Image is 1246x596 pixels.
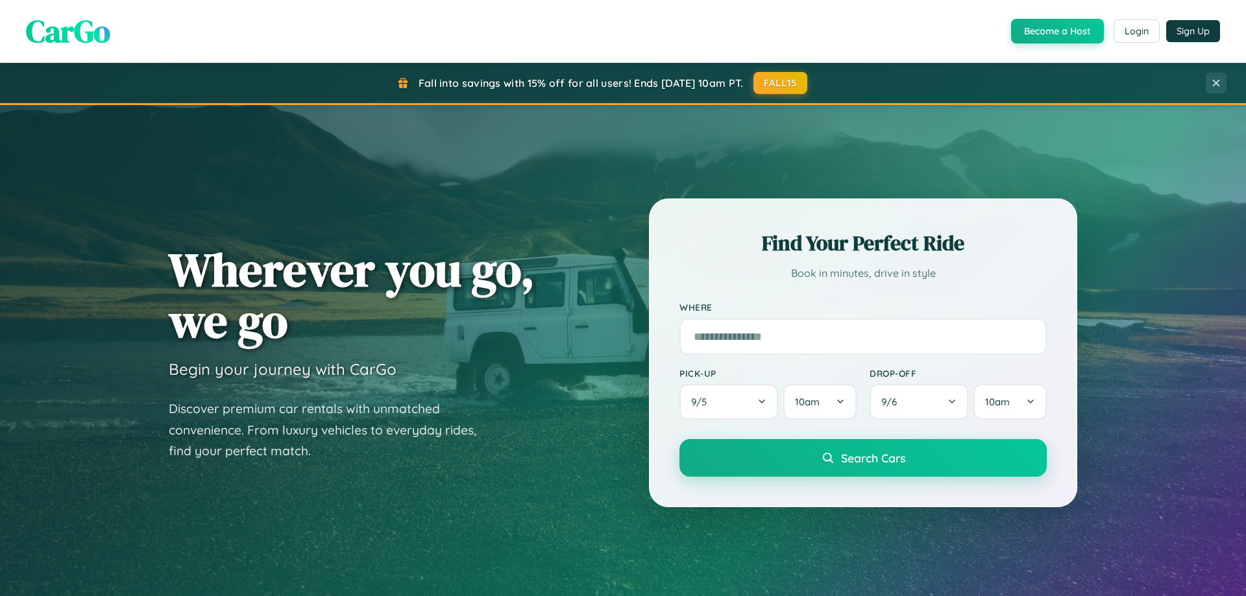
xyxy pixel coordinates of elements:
[841,451,905,465] span: Search Cars
[870,368,1047,379] label: Drop-off
[679,302,1047,313] label: Where
[783,384,857,420] button: 10am
[691,396,713,408] span: 9 / 5
[985,396,1010,408] span: 10am
[881,396,903,408] span: 9 / 6
[795,396,820,408] span: 10am
[679,384,778,420] button: 9/5
[870,384,968,420] button: 9/6
[1011,19,1104,43] button: Become a Host
[169,244,535,346] h1: Wherever you go, we go
[1166,20,1220,42] button: Sign Up
[169,398,493,462] p: Discover premium car rentals with unmatched convenience. From luxury vehicles to everyday rides, ...
[973,384,1047,420] button: 10am
[169,359,397,379] h3: Begin your journey with CarGo
[679,229,1047,257] h2: Find Your Perfect Ride
[419,77,744,89] span: Fall into savings with 15% off for all users! Ends [DATE] 10am PT.
[679,264,1047,283] p: Book in minutes, drive in style
[1114,19,1160,43] button: Login
[679,368,857,379] label: Pick-up
[26,10,110,53] span: CarGo
[679,439,1047,477] button: Search Cars
[753,72,808,94] button: FALL15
